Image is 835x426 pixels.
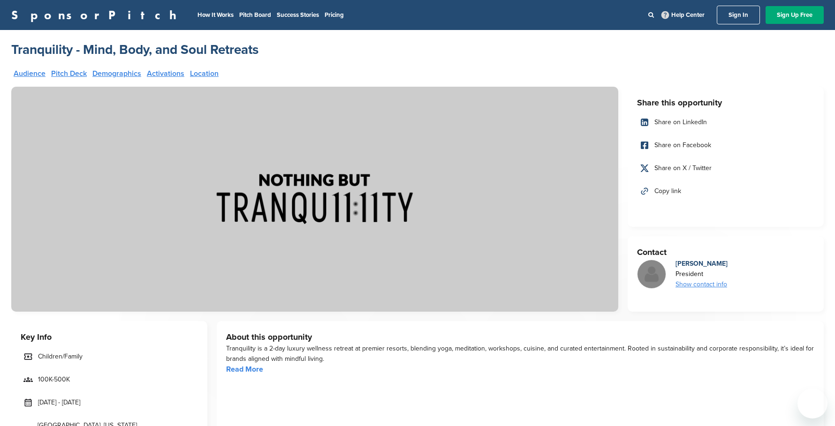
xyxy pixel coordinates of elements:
span: Share on X / Twitter [654,163,712,173]
a: Tranquility - Mind, Body, and Soul Retreats [11,41,258,58]
div: Tranquility is a 2-day luxury wellness retreat at premier resorts, blending yoga, meditation, wor... [226,344,814,364]
div: [PERSON_NAME] [676,259,728,269]
h3: Share this opportunity [637,96,814,109]
h3: Key Info [21,330,198,344]
span: 100K-500K [38,374,70,385]
img: Missing [638,260,666,288]
a: Copy link [637,181,814,201]
div: Show contact info [676,279,728,290]
a: Share on LinkedIn [637,112,814,132]
a: Sign In [717,6,760,24]
h3: Contact [637,246,814,259]
span: Share on Facebook [654,140,711,150]
a: Help Center [660,9,706,21]
a: Share on Facebook [637,135,814,155]
a: Pitch Board [239,11,271,19]
a: Pitch Deck [51,70,87,77]
a: Sign Up Free [766,6,824,24]
span: Copy link [654,186,681,196]
a: Audience [14,70,46,77]
a: Activations [147,70,184,77]
h3: About this opportunity [226,330,814,344]
a: SponsorPitch [11,9,182,21]
span: Share on LinkedIn [654,117,707,127]
a: Pricing [325,11,344,19]
a: Success Stories [277,11,319,19]
span: [DATE] - [DATE] [38,397,80,408]
img: Sponsorpitch & [11,87,618,312]
a: Share on X / Twitter [637,158,814,178]
span: Children/Family [38,351,83,362]
div: President [676,269,728,279]
a: Location [190,70,219,77]
a: Read More [226,365,263,374]
a: How It Works [197,11,234,19]
a: Demographics [92,70,141,77]
iframe: Button to launch messaging window [797,389,827,419]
